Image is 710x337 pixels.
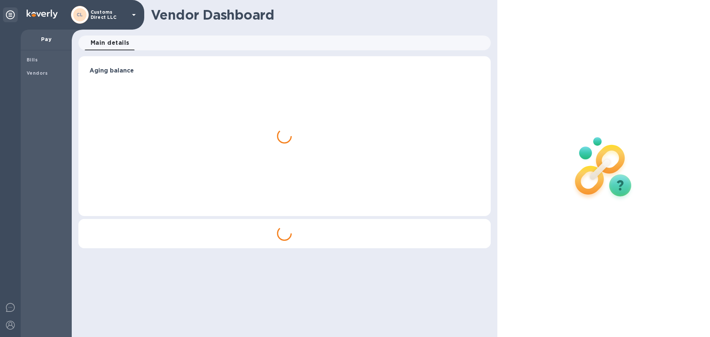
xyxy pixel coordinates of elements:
img: Logo [27,10,58,18]
b: Bills [27,57,38,63]
h3: Aging balance [89,67,480,74]
p: Customs Direct LLC [91,10,128,20]
p: Pay [27,36,66,43]
b: Vendors [27,70,48,76]
h1: Vendor Dashboard [151,7,486,23]
b: CL [77,12,83,17]
span: Main details [91,38,129,48]
div: Unpin categories [3,7,18,22]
